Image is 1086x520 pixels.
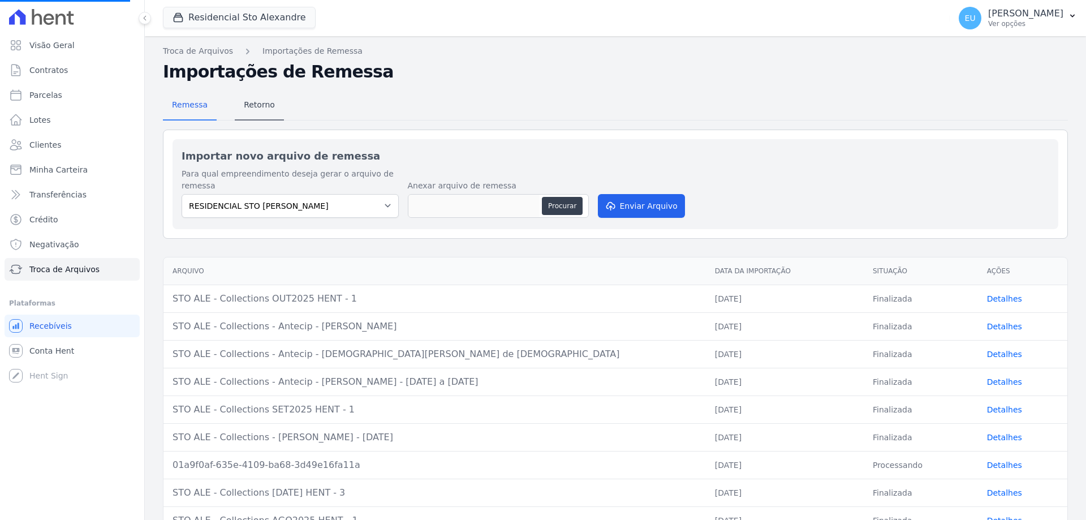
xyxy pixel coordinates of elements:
div: STO ALE - Collections - Antecip - [PERSON_NAME] [173,320,697,333]
nav: Breadcrumb [163,45,1068,57]
label: Para qual empreendimento deseja gerar o arquivo de remessa [182,168,399,192]
span: Recebíveis [29,320,72,332]
a: Detalhes [987,461,1022,470]
div: 01a9f0af-635e-4109-ba68-3d49e16fa11a [173,458,697,472]
span: Contratos [29,65,68,76]
a: Detalhes [987,405,1022,414]
a: Clientes [5,134,140,156]
label: Anexar arquivo de remessa [408,180,589,192]
div: STO ALE - Collections - Antecip - [DEMOGRAPHIC_DATA][PERSON_NAME] de [DEMOGRAPHIC_DATA] [173,347,697,361]
span: Conta Hent [29,345,74,356]
td: Finalizada [864,312,978,340]
div: STO ALE - Collections - Antecip - [PERSON_NAME] - [DATE] a [DATE] [173,375,697,389]
td: Processando [864,451,978,479]
td: [DATE] [706,423,864,451]
nav: Tab selector [163,91,284,121]
a: Detalhes [987,377,1022,386]
div: STO ALE - Collections - [PERSON_NAME] - [DATE] [173,431,697,444]
button: Procurar [542,197,583,215]
span: Minha Carteira [29,164,88,175]
span: Negativação [29,239,79,250]
td: [DATE] [706,312,864,340]
span: EU [965,14,976,22]
th: Situação [864,257,978,285]
span: Parcelas [29,89,62,101]
a: Remessa [163,91,217,121]
a: Retorno [235,91,284,121]
a: Detalhes [987,322,1022,331]
th: Arquivo [163,257,706,285]
td: Finalizada [864,340,978,368]
a: Visão Geral [5,34,140,57]
td: Finalizada [864,368,978,396]
span: Lotes [29,114,51,126]
td: Finalizada [864,285,978,312]
a: Troca de Arquivos [163,45,233,57]
a: Conta Hent [5,339,140,362]
a: Detalhes [987,488,1022,497]
span: Remessa [165,93,214,116]
td: [DATE] [706,368,864,396]
p: Ver opções [988,19,1063,28]
div: STO ALE - Collections SET2025 HENT - 1 [173,403,697,416]
span: Retorno [237,93,282,116]
a: Detalhes [987,350,1022,359]
td: [DATE] [706,451,864,479]
div: STO ALE - Collections OUT2025 HENT - 1 [173,292,697,306]
th: Data da Importação [706,257,864,285]
a: Importações de Remessa [262,45,363,57]
a: Contratos [5,59,140,81]
a: Lotes [5,109,140,131]
span: Troca de Arquivos [29,264,100,275]
a: Transferências [5,183,140,206]
td: [DATE] [706,285,864,312]
h2: Importações de Remessa [163,62,1068,82]
h2: Importar novo arquivo de remessa [182,148,1049,164]
a: Detalhes [987,294,1022,303]
td: Finalizada [864,423,978,451]
a: Negativação [5,233,140,256]
a: Parcelas [5,84,140,106]
a: Troca de Arquivos [5,258,140,281]
a: Crédito [5,208,140,231]
td: Finalizada [864,396,978,423]
span: Clientes [29,139,61,151]
span: Crédito [29,214,58,225]
th: Ações [978,257,1067,285]
a: Minha Carteira [5,158,140,181]
div: Plataformas [9,296,135,310]
td: Finalizada [864,479,978,506]
td: [DATE] [706,396,864,423]
div: STO ALE - Collections [DATE] HENT - 3 [173,486,697,500]
a: Detalhes [987,433,1022,442]
p: [PERSON_NAME] [988,8,1063,19]
td: [DATE] [706,479,864,506]
button: Enviar Arquivo [598,194,685,218]
span: Visão Geral [29,40,75,51]
a: Recebíveis [5,315,140,337]
span: Transferências [29,189,87,200]
td: [DATE] [706,340,864,368]
button: EU [PERSON_NAME] Ver opções [950,2,1086,34]
button: Residencial Sto Alexandre [163,7,316,28]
